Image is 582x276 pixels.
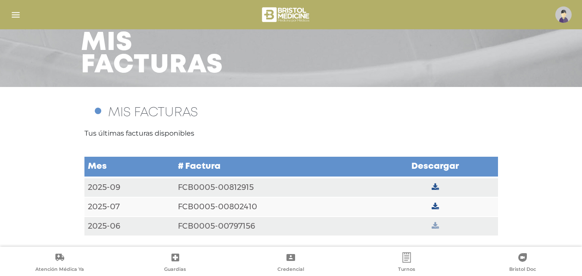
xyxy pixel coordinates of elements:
[84,217,174,236] td: 2025-06
[84,128,498,139] p: Tus últimas facturas disponibles
[261,4,312,25] img: bristol-medicine-blanco.png
[349,252,465,274] a: Turnos
[2,252,118,274] a: Atención Médica Ya
[84,156,174,177] td: Mes
[164,266,186,274] span: Guardias
[35,266,84,274] span: Atención Médica Ya
[108,107,198,118] span: MIS FACTURAS
[555,6,572,23] img: profile-placeholder.svg
[373,156,498,177] td: Descargar
[174,217,373,236] td: FCB0005-00797156
[233,252,349,274] a: Credencial
[81,32,223,77] h3: Mis facturas
[509,266,536,274] span: Bristol Doc
[174,197,373,217] td: FCB0005-00802410
[118,252,233,274] a: Guardias
[84,197,174,217] td: 2025-07
[174,156,373,177] td: # Factura
[10,9,21,20] img: Cober_menu-lines-white.svg
[84,177,174,197] td: 2025-09
[398,266,415,274] span: Turnos
[174,177,373,197] td: FCB0005-00812915
[464,252,580,274] a: Bristol Doc
[277,266,304,274] span: Credencial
